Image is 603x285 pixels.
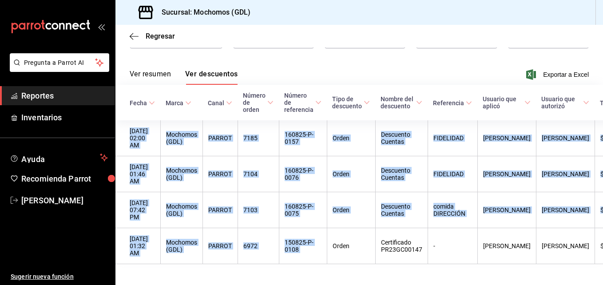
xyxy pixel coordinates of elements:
th: [DATE] 01:46 AM [115,156,160,192]
th: 160825-P-0076 [279,156,327,192]
th: Descuento Cuentas [375,120,428,156]
th: [PERSON_NAME] [477,228,536,264]
span: Nombre del descuento [381,95,422,110]
th: Certificado PR23GC00147 [375,228,428,264]
th: 160825-P-0075 [279,192,327,228]
th: 7103 [238,192,279,228]
span: Usuario que autorizó [541,95,589,110]
th: Orden [327,228,375,264]
span: Canal [208,99,232,107]
div: navigation tabs [130,70,238,85]
th: [DATE] 02:00 AM [115,120,160,156]
th: [PERSON_NAME] [477,120,536,156]
span: Fecha [130,99,155,107]
span: Ayuda [21,152,96,163]
th: Orden [327,120,375,156]
th: Descuento Cuentas [375,192,428,228]
th: Orden [327,156,375,192]
th: [DATE] 01:32 AM [115,228,160,264]
th: 7185 [238,120,279,156]
th: Mochomos (GDL) [160,228,202,264]
span: Usuario que aplicó [483,95,531,110]
h3: Sucursal: Mochomos (GDL) [155,7,250,18]
th: 6972 [238,228,279,264]
th: [DATE] 07:42 PM [115,192,160,228]
span: Marca [166,99,191,107]
span: [PERSON_NAME] [21,194,108,206]
th: - [428,228,477,264]
th: Mochomos (GDL) [160,156,202,192]
span: Recomienda Parrot [21,173,108,185]
th: Mochomos (GDL) [160,120,202,156]
span: Referencia [433,99,472,107]
th: 7104 [238,156,279,192]
th: FIDELIDAD [428,120,477,156]
span: Número de referencia [284,92,321,113]
span: Inventarios [21,111,108,123]
th: Descuento Cuentas [375,156,428,192]
th: [PERSON_NAME] [536,120,595,156]
th: [PERSON_NAME] [477,192,536,228]
button: Ver resumen [130,70,171,85]
th: PARROT [202,156,238,192]
button: Exportar a Excel [528,69,589,80]
th: [PERSON_NAME] [536,156,595,192]
button: Regresar [130,32,175,40]
span: Pregunta a Parrot AI [24,58,95,67]
button: Pregunta a Parrot AI [10,53,109,72]
th: PARROT [202,228,238,264]
th: comida DIRECCIÓN [428,192,477,228]
th: [PERSON_NAME] [536,192,595,228]
button: Ver descuentos [185,70,238,85]
th: PARROT [202,120,238,156]
span: Tipo de descuento [332,95,370,110]
th: PARROT [202,192,238,228]
span: Regresar [146,32,175,40]
th: Orden [327,192,375,228]
th: [PERSON_NAME] [477,156,536,192]
button: open_drawer_menu [98,23,105,30]
th: 150825-P-0108 [279,228,327,264]
span: Sugerir nueva función [11,272,108,281]
th: [PERSON_NAME] [536,228,595,264]
th: 160825-P-0157 [279,120,327,156]
a: Pregunta a Parrot AI [6,64,109,74]
span: Número de orden [243,92,274,113]
span: Reportes [21,90,108,102]
th: Mochomos (GDL) [160,192,202,228]
th: FIDELIDAD [428,156,477,192]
